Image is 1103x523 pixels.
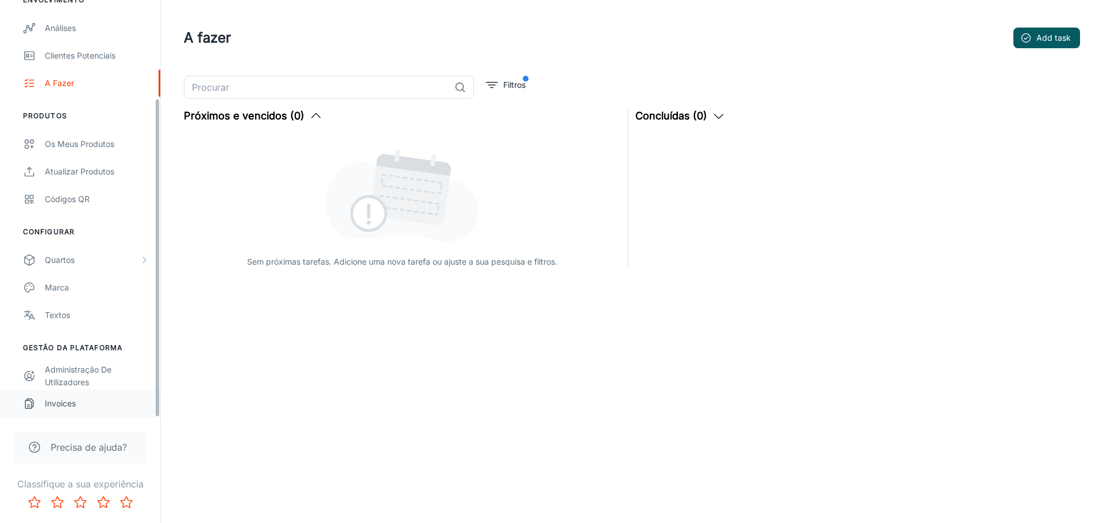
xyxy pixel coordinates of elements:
[45,138,149,150] div: Os meus produtos
[45,254,140,266] div: Quartos
[1013,28,1080,48] button: Add task
[635,108,726,124] button: Concluídas (0)
[184,108,323,124] button: Próximos e vencidos (0)
[483,76,529,94] button: filter
[503,79,526,91] p: Filtros
[45,309,149,321] div: Textos
[45,193,149,206] div: Códigos QR
[45,281,149,294] div: Marca
[45,165,149,178] div: Atualizar Produtos
[45,363,149,389] div: Administração de Utilizadores
[247,255,557,268] p: Sem próximas tarefas. Adicione uma nova tarefa ou ajuste a sua pesquisa e filtros.
[45,22,149,34] div: Análises
[45,77,149,90] div: A fazer
[326,147,479,242] img: upcoming_and_overdue_tasks_empty_state.svg
[45,49,149,62] div: Clientes potenciais
[184,28,231,48] h1: A fazer
[184,76,450,99] input: Procurar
